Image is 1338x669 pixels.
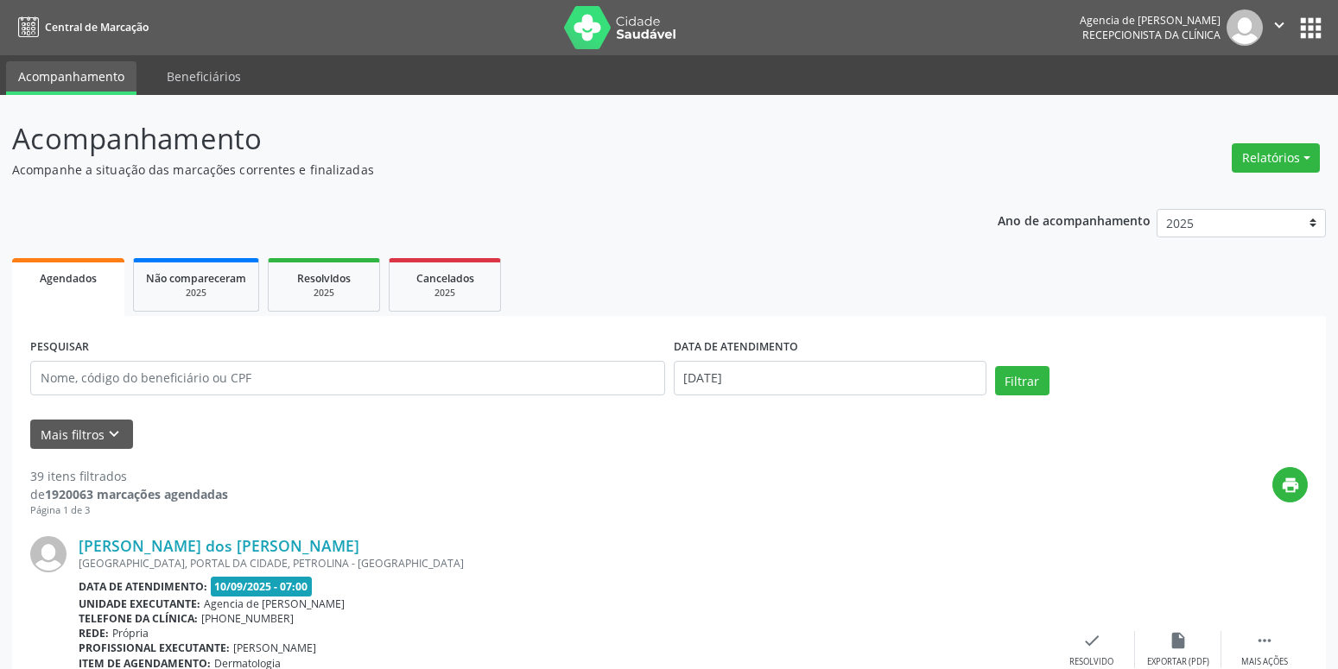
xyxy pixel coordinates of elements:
[233,641,316,655] span: [PERSON_NAME]
[281,287,367,300] div: 2025
[12,13,149,41] a: Central de Marcação
[204,596,345,611] span: Agencia de [PERSON_NAME]
[12,117,932,161] p: Acompanhamento
[1281,476,1300,495] i: print
[1232,143,1320,173] button: Relatórios
[995,366,1049,395] button: Filtrar
[1227,9,1263,46] img: img
[1169,631,1188,650] i: insert_drive_file
[30,334,89,361] label: PESQUISAR
[6,61,136,95] a: Acompanhamento
[79,536,359,555] a: [PERSON_NAME] dos [PERSON_NAME]
[998,209,1151,230] p: Ano de acompanhamento
[79,611,198,626] b: Telefone da clínica:
[1263,9,1296,46] button: 
[1255,631,1274,650] i: 
[30,503,228,518] div: Página 1 de 3
[30,361,665,395] input: Nome, código do beneficiário ou CPF
[297,271,351,286] span: Resolvidos
[79,579,207,594] b: Data de atendimento:
[146,271,246,286] span: Não compareceram
[40,271,97,286] span: Agendados
[30,420,133,450] button: Mais filtroskeyboard_arrow_down
[1147,656,1209,668] div: Exportar (PDF)
[674,334,798,361] label: DATA DE ATENDIMENTO
[30,467,228,485] div: 39 itens filtrados
[402,287,488,300] div: 2025
[112,626,149,641] span: Própria
[12,161,932,179] p: Acompanhe a situação das marcações correntes e finalizadas
[1272,467,1308,502] button: print
[79,626,109,641] b: Rede:
[1082,28,1221,42] span: Recepcionista da clínica
[1296,13,1326,43] button: apps
[416,271,474,286] span: Cancelados
[1241,656,1288,668] div: Mais ações
[30,485,228,503] div: de
[155,61,253,92] a: Beneficiários
[1082,631,1101,650] i: check
[211,577,313,596] span: 10/09/2025 - 07:00
[1270,16,1289,35] i: 
[1069,656,1113,668] div: Resolvido
[105,425,124,444] i: keyboard_arrow_down
[1080,13,1221,28] div: Agencia de [PERSON_NAME]
[45,486,228,502] strong: 1920063 marcações agendadas
[146,287,246,300] div: 2025
[79,641,230,655] b: Profissional executante:
[79,596,200,611] b: Unidade executante:
[79,556,1049,571] div: [GEOGRAPHIC_DATA], PORTAL DA CIDADE, PETROLINA - [GEOGRAPHIC_DATA]
[674,361,986,395] input: Selecione um intervalo
[45,20,149,35] span: Central de Marcação
[30,536,67,572] img: img
[201,611,294,626] span: [PHONE_NUMBER]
